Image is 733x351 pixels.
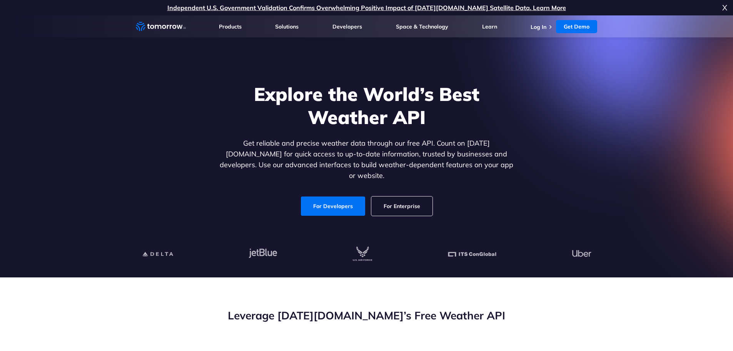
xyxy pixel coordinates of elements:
a: Products [219,23,242,30]
a: For Enterprise [371,196,432,216]
a: Independent U.S. Government Validation Confirms Overwhelming Positive Impact of [DATE][DOMAIN_NAM... [167,4,566,12]
p: Get reliable and precise weather data through our free API. Count on [DATE][DOMAIN_NAME] for quic... [218,138,515,181]
a: Learn [482,23,497,30]
h2: Leverage [DATE][DOMAIN_NAME]’s Free Weather API [136,308,598,323]
a: Space & Technology [396,23,448,30]
a: For Developers [301,196,365,216]
a: Log In [531,24,546,30]
a: Home link [136,21,186,32]
h1: Explore the World’s Best Weather API [218,82,515,129]
a: Developers [332,23,362,30]
a: Solutions [275,23,299,30]
a: Get Demo [556,20,597,33]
